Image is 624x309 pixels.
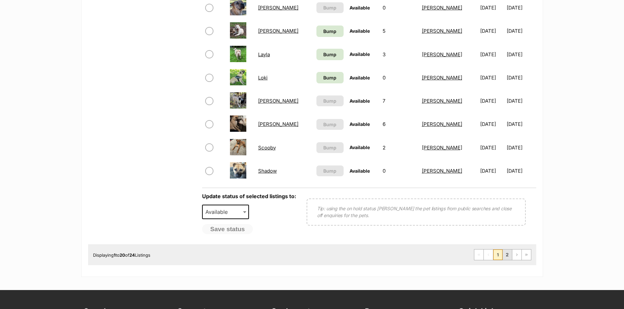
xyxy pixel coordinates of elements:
[350,28,370,34] span: Available
[114,252,116,258] strong: 1
[478,136,506,159] td: [DATE]
[323,4,336,11] span: Bump
[503,249,512,260] a: Page 2
[522,249,531,260] a: Last page
[350,51,370,57] span: Available
[380,113,419,135] td: 6
[323,97,336,104] span: Bump
[474,249,531,260] nav: Pagination
[129,252,135,258] strong: 24
[316,2,344,13] button: Bump
[258,28,298,34] a: [PERSON_NAME]
[478,160,506,182] td: [DATE]
[422,98,462,104] a: [PERSON_NAME]
[323,167,336,174] span: Bump
[317,205,515,219] p: Tip: using the on hold status [PERSON_NAME] the pet listings from public searches and close off e...
[323,74,336,81] span: Bump
[422,145,462,151] a: [PERSON_NAME]
[422,28,462,34] a: [PERSON_NAME]
[258,98,298,104] a: [PERSON_NAME]
[380,20,419,42] td: 5
[422,51,462,58] a: [PERSON_NAME]
[507,43,535,66] td: [DATE]
[507,20,535,42] td: [DATE]
[350,121,370,127] span: Available
[316,72,344,83] a: Bump
[316,142,344,153] button: Bump
[380,43,419,66] td: 3
[478,90,506,112] td: [DATE]
[202,205,249,219] span: Available
[422,168,462,174] a: [PERSON_NAME]
[478,20,506,42] td: [DATE]
[478,43,506,66] td: [DATE]
[202,193,296,199] label: Update status of selected listings to:
[258,121,298,127] a: [PERSON_NAME]
[350,75,370,80] span: Available
[422,75,462,81] a: [PERSON_NAME]
[507,113,535,135] td: [DATE]
[258,168,277,174] a: Shadow
[422,121,462,127] a: [PERSON_NAME]
[316,165,344,176] button: Bump
[316,26,344,37] a: Bump
[316,95,344,106] button: Bump
[507,160,535,182] td: [DATE]
[478,113,506,135] td: [DATE]
[258,5,298,11] a: [PERSON_NAME]
[323,121,336,128] span: Bump
[258,51,270,58] a: Layla
[350,5,370,10] span: Available
[120,252,125,258] strong: 20
[380,66,419,89] td: 0
[422,5,462,11] a: [PERSON_NAME]
[202,224,253,234] button: Save status
[380,160,419,182] td: 0
[350,168,370,174] span: Available
[93,252,150,258] span: Displaying to of Listings
[512,249,521,260] a: Next page
[323,51,336,58] span: Bump
[316,49,344,60] a: Bump
[350,98,370,104] span: Available
[478,66,506,89] td: [DATE]
[484,249,493,260] span: Previous page
[350,145,370,150] span: Available
[323,144,336,151] span: Bump
[316,119,344,130] button: Bump
[258,75,268,81] a: Loki
[380,90,419,112] td: 7
[203,207,234,216] span: Available
[380,136,419,159] td: 2
[258,145,276,151] a: Scooby
[507,66,535,89] td: [DATE]
[493,249,502,260] span: Page 1
[474,249,483,260] span: First page
[507,90,535,112] td: [DATE]
[323,28,336,35] span: Bump
[507,136,535,159] td: [DATE]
